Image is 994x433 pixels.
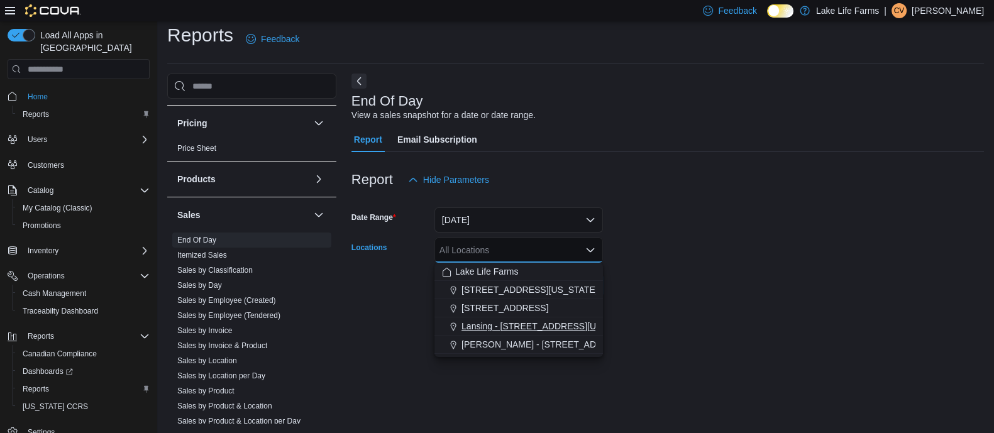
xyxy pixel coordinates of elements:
button: Lansing - [STREET_ADDRESS][US_STATE] [434,317,603,336]
button: [DATE] [434,207,603,233]
button: Catalog [3,182,155,199]
a: Sales by Product [177,386,235,395]
label: Locations [351,243,387,253]
span: Sales by Employee (Created) [177,295,276,305]
button: Customers [3,156,155,174]
span: Cash Management [23,288,86,299]
span: Operations [23,268,150,283]
div: Pricing [167,141,336,161]
img: Cova [25,4,81,17]
a: My Catalog (Classic) [18,200,97,216]
span: Reports [23,329,150,344]
span: Users [28,134,47,145]
span: cv [894,3,905,18]
button: Products [177,173,309,185]
span: My Catalog (Classic) [23,203,92,213]
h3: Pricing [177,117,207,129]
button: My Catalog (Classic) [13,199,155,217]
span: Sales by Location [177,356,237,366]
span: Canadian Compliance [18,346,150,361]
span: Feedback [261,33,299,45]
button: Reports [3,327,155,345]
a: [US_STATE] CCRS [18,399,93,414]
a: Traceabilty Dashboard [18,304,103,319]
span: Customers [28,160,64,170]
button: Sales [311,207,326,222]
span: Canadian Compliance [23,349,97,359]
span: [US_STATE] CCRS [23,402,88,412]
span: Reports [28,331,54,341]
h3: Report [351,172,393,187]
span: Catalog [28,185,53,195]
button: Sales [177,209,309,221]
button: Operations [23,268,70,283]
a: Home [23,89,53,104]
a: Price Sheet [177,144,216,153]
button: [STREET_ADDRESS] [434,299,603,317]
span: Load All Apps in [GEOGRAPHIC_DATA] [35,29,150,54]
button: [PERSON_NAME] - [STREET_ADDRESS] [434,336,603,354]
h1: Reports [167,23,233,48]
a: Reports [18,107,54,122]
span: Users [23,132,150,147]
button: Inventory [3,242,155,260]
span: Sales by Day [177,280,222,290]
span: Dashboards [18,364,150,379]
input: Dark Mode [767,4,793,18]
span: Report [354,127,382,152]
div: carrie vanwormer [892,3,907,18]
button: Next [351,74,367,89]
button: Traceabilty Dashboard [13,302,155,320]
a: Reports [18,381,54,397]
a: Cash Management [18,286,91,301]
span: My Catalog (Classic) [18,200,150,216]
span: Hide Parameters [423,173,489,186]
a: Dashboards [18,364,78,379]
button: Canadian Compliance [13,345,155,363]
span: Catalog [23,183,150,198]
p: | [884,3,886,18]
h3: Products [177,173,216,185]
span: Reports [23,109,49,119]
span: Operations [28,271,65,281]
a: Customers [23,158,69,173]
button: Reports [23,329,59,344]
button: Reports [13,380,155,398]
span: Promotions [23,221,61,231]
span: Reports [23,384,49,394]
button: Close list of options [585,245,595,255]
button: Hide Parameters [403,167,494,192]
p: Lake Life Farms [816,3,879,18]
span: Inventory [23,243,150,258]
span: Dashboards [23,366,73,376]
span: [PERSON_NAME] - [STREET_ADDRESS] [461,338,629,351]
div: View a sales snapshot for a date or date range. [351,109,536,122]
button: Cash Management [13,285,155,302]
span: End Of Day [177,235,216,245]
a: Sales by Location per Day [177,371,265,380]
button: Pricing [177,117,309,129]
span: Sales by Employee (Tendered) [177,310,280,321]
button: Pricing [311,116,326,131]
a: Sales by Location [177,356,237,365]
button: [US_STATE] CCRS [13,398,155,415]
span: Price Sheet [177,143,216,153]
h3: End Of Day [351,94,423,109]
button: Operations [3,267,155,285]
button: Users [3,131,155,148]
button: Promotions [13,217,155,234]
span: Sales by Classification [177,265,253,275]
span: Lansing - [STREET_ADDRESS][US_STATE] [461,320,636,332]
a: Promotions [18,218,66,233]
span: Email Subscription [397,127,477,152]
div: Choose from the following options [434,263,603,354]
span: Sales by Product & Location [177,401,272,411]
a: Dashboards [13,363,155,380]
span: Home [28,92,48,102]
p: [PERSON_NAME] [912,3,984,18]
button: Home [3,87,155,105]
span: Traceabilty Dashboard [18,304,150,319]
span: Sales by Invoice [177,326,232,336]
span: Inventory [28,246,58,256]
a: Sales by Product & Location per Day [177,417,301,425]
